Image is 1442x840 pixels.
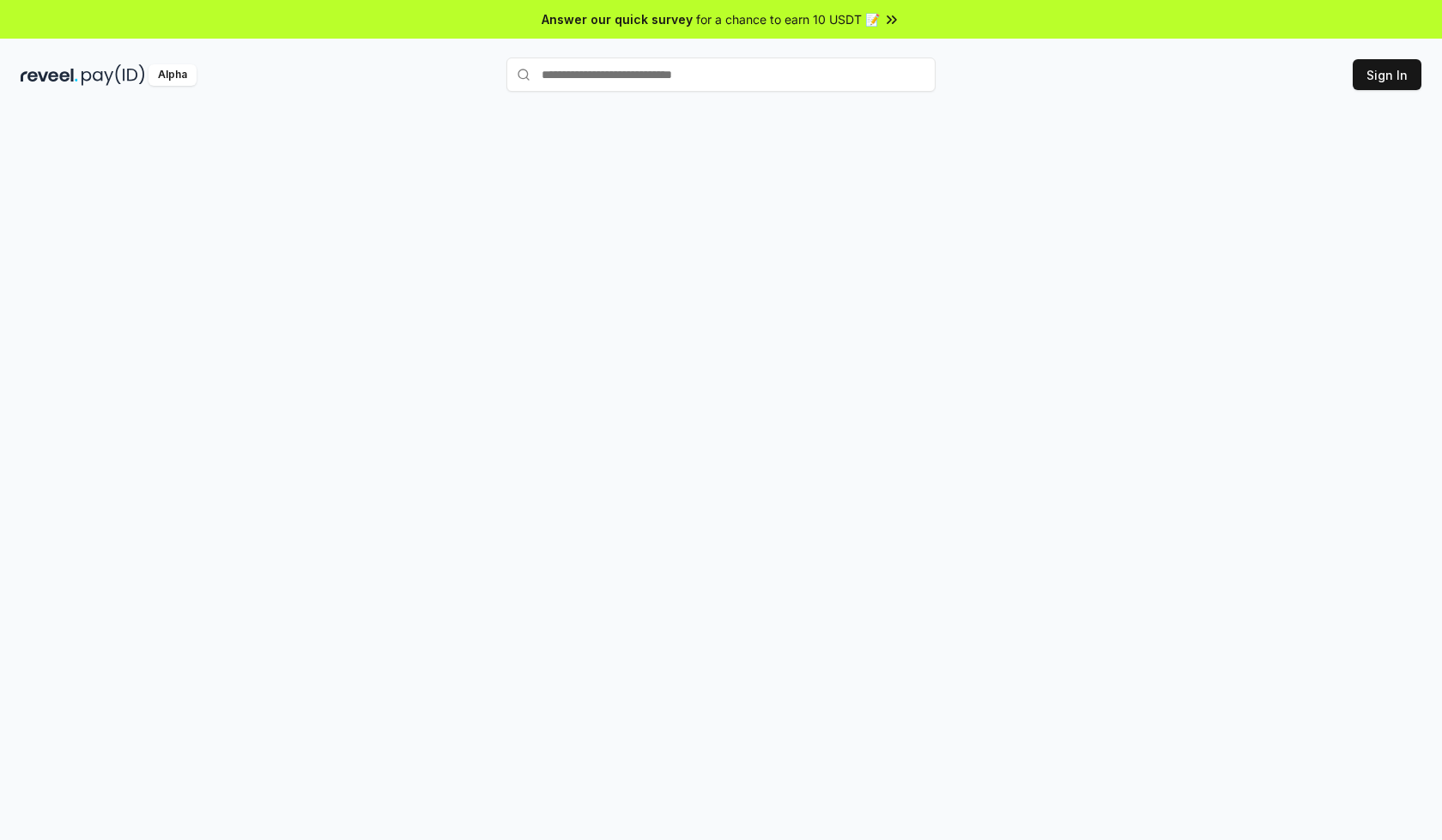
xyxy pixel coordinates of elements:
[1353,59,1421,90] button: Sign In
[21,64,78,86] img: reveel_dark
[542,10,693,28] span: Answer our quick survey
[148,64,197,86] div: Alpha
[82,64,145,86] img: pay_id
[696,10,880,28] span: for a chance to earn 10 USDT 📝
